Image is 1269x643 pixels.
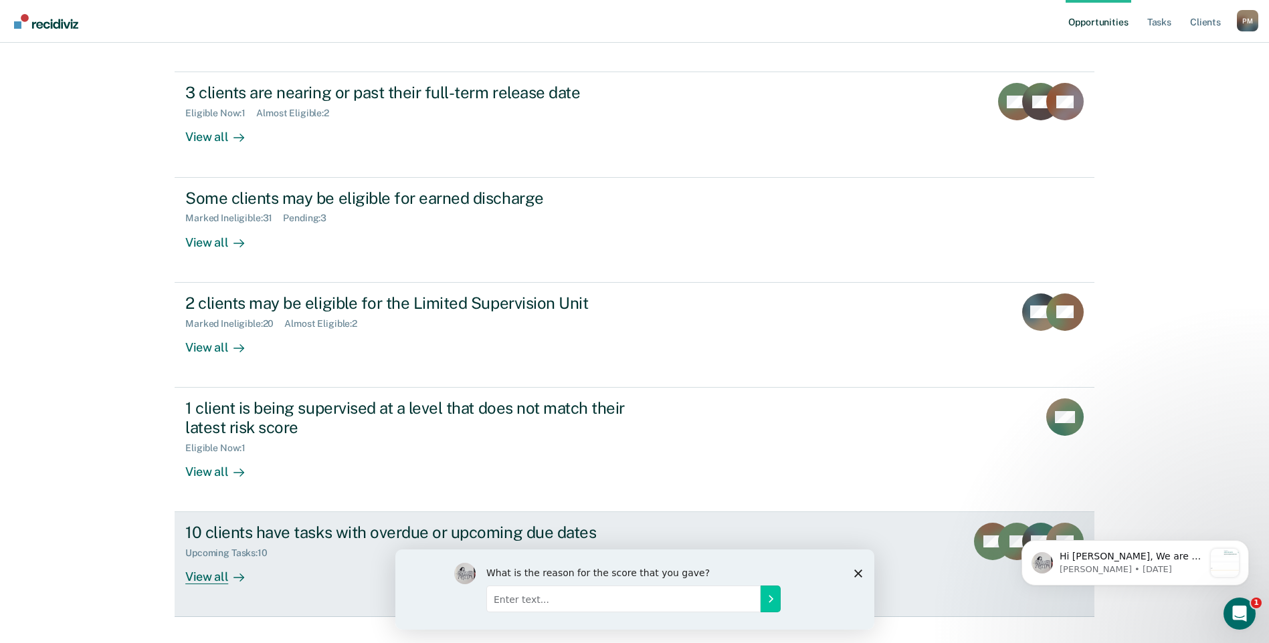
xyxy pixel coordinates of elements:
a: Some clients may be eligible for earned dischargeMarked Ineligible:31Pending:3View all [175,178,1094,283]
div: 2 clients may be eligible for the Limited Supervision Unit [185,293,655,313]
div: Almost Eligible : 2 [256,108,340,119]
iframe: Survey by Kim from Recidiviz [395,549,874,630]
a: 2 clients may be eligible for the Limited Supervision UnitMarked Ineligible:20Almost Eligible:2Vi... [175,283,1094,388]
img: Recidiviz [14,14,78,29]
div: 10 clients have tasks with overdue or upcoming due dates [185,523,655,542]
div: Pending : 3 [283,213,337,224]
a: 1 client is being supervised at a level that does not match their latest risk scoreEligible Now:1... [175,388,1094,512]
div: Marked Ineligible : 20 [185,318,284,330]
div: Upcoming Tasks : 10 [185,547,278,559]
div: Marked Ineligible : 31 [185,213,283,224]
div: View all [185,329,260,355]
span: 1 [1251,598,1262,608]
div: View all [185,224,260,250]
a: 3 clients are nearing or past their full-term release dateEligible Now:1Almost Eligible:2View all [175,72,1094,177]
div: View all [185,559,260,585]
div: View all [185,119,260,145]
div: P M [1237,10,1258,31]
button: Profile dropdown button [1237,10,1258,31]
iframe: Intercom live chat [1224,598,1256,630]
div: 3 clients are nearing or past their full-term release date [185,83,655,102]
div: View all [185,453,260,479]
a: 10 clients have tasks with overdue or upcoming due datesUpcoming Tasks:10View all [175,512,1094,617]
div: Some clients may be eligible for earned discharge [185,188,655,208]
iframe: Intercom notifications message [1001,513,1269,607]
div: Eligible Now : 1 [185,108,256,119]
div: 1 client is being supervised at a level that does not match their latest risk score [185,398,655,437]
div: Almost Eligible : 2 [284,318,368,330]
div: Eligible Now : 1 [185,442,256,454]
